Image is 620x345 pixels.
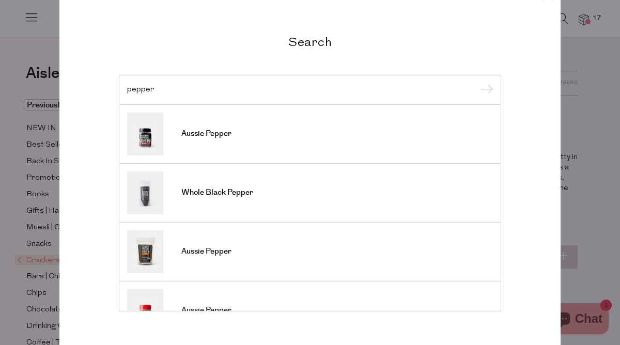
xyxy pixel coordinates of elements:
img: Whole Black Pepper [127,171,163,214]
h2: Search [119,34,501,49]
img: Aussie Pepper [127,289,163,332]
img: Aussie Pepper [127,230,163,273]
a: Aussie Pepper [127,289,493,332]
img: Aussie Pepper [127,112,163,155]
span: Aussie Pepper [181,305,231,316]
input: Search [127,86,493,93]
a: Aussie Pepper [127,230,493,273]
span: Aussie Pepper [181,246,231,257]
a: Aussie Pepper [127,112,493,155]
a: Whole Black Pepper [127,171,493,214]
span: Aussie Pepper [181,129,231,139]
span: Whole Black Pepper [181,187,253,198]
